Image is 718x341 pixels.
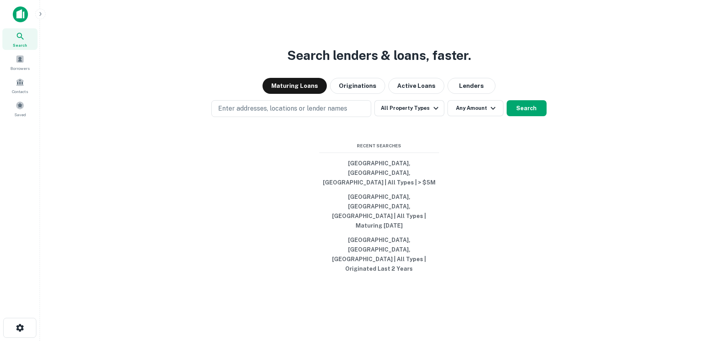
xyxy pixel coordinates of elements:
img: capitalize-icon.png [13,6,28,22]
button: [GEOGRAPHIC_DATA], [GEOGRAPHIC_DATA], [GEOGRAPHIC_DATA] | All Types | > $5M [319,156,439,190]
button: Enter addresses, locations or lender names [211,100,371,117]
button: [GEOGRAPHIC_DATA], [GEOGRAPHIC_DATA], [GEOGRAPHIC_DATA] | All Types | Originated Last 2 Years [319,233,439,276]
span: Saved [14,111,26,118]
button: [GEOGRAPHIC_DATA], [GEOGRAPHIC_DATA], [GEOGRAPHIC_DATA] | All Types | Maturing [DATE] [319,190,439,233]
span: Search [13,42,27,48]
span: Borrowers [10,65,30,71]
button: All Property Types [374,100,444,116]
p: Enter addresses, locations or lender names [218,104,347,113]
h3: Search lenders & loans, faster. [287,46,471,65]
button: Search [507,100,547,116]
span: Recent Searches [319,143,439,149]
button: Active Loans [388,78,444,94]
a: Contacts [2,75,38,96]
button: Maturing Loans [263,78,327,94]
a: Search [2,28,38,50]
button: Originations [330,78,385,94]
button: Lenders [448,78,495,94]
span: Contacts [12,88,28,95]
button: Any Amount [448,100,503,116]
a: Borrowers [2,52,38,73]
a: Saved [2,98,38,119]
